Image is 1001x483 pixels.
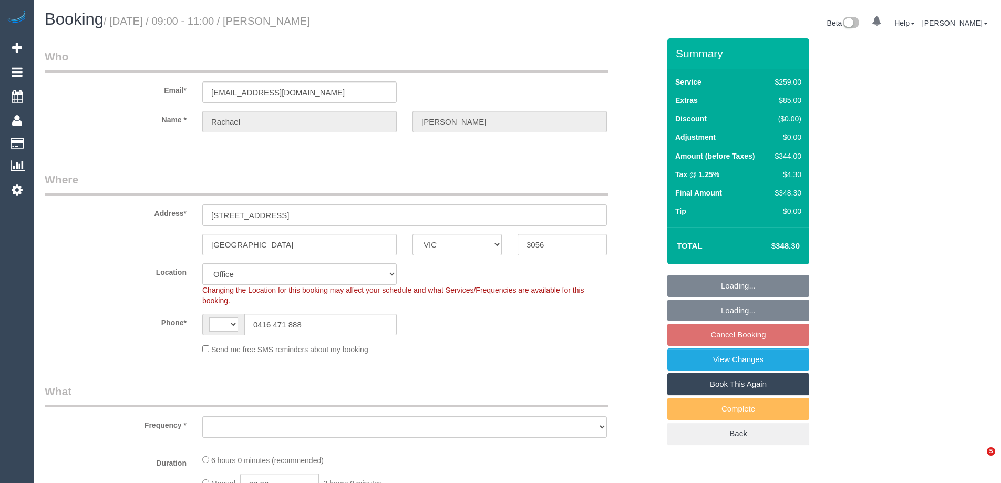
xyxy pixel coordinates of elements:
input: Last Name* [412,111,607,132]
label: Final Amount [675,188,722,198]
div: $0.00 [771,206,801,217]
span: 5 [987,447,995,456]
a: Back [667,423,809,445]
span: Booking [45,10,104,28]
label: Email* [37,81,194,96]
div: $4.30 [771,169,801,180]
span: Send me free SMS reminders about my booking [211,345,368,354]
div: ($0.00) [771,114,801,124]
span: 6 hours 0 minutes (recommended) [211,456,324,465]
div: $344.00 [771,151,801,161]
label: Duration [37,454,194,468]
label: Name * [37,111,194,125]
label: Location [37,263,194,278]
input: First Name* [202,111,397,132]
a: View Changes [667,348,809,371]
a: [PERSON_NAME] [922,19,988,27]
small: / [DATE] / 09:00 - 11:00 / [PERSON_NAME] [104,15,310,27]
h3: Summary [676,47,804,59]
label: Tip [675,206,686,217]
input: Email* [202,81,397,103]
div: $0.00 [771,132,801,142]
img: New interface [842,17,859,30]
label: Phone* [37,314,194,328]
input: Suburb* [202,234,397,255]
label: Service [675,77,701,87]
strong: Total [677,241,703,250]
div: $259.00 [771,77,801,87]
legend: Where [45,172,608,196]
input: Phone* [244,314,397,335]
h4: $348.30 [740,242,800,251]
a: Beta [827,19,860,27]
input: Post Code* [518,234,607,255]
a: Help [894,19,915,27]
label: Amount (before Taxes) [675,151,755,161]
span: Changing the Location for this booking may affect your schedule and what Services/Frequencies are... [202,286,584,305]
legend: What [45,384,608,407]
img: Automaid Logo [6,11,27,25]
div: $85.00 [771,95,801,106]
label: Extras [675,95,698,106]
label: Frequency * [37,416,194,430]
label: Address* [37,204,194,219]
label: Discount [675,114,707,124]
div: $348.30 [771,188,801,198]
iframe: Intercom live chat [965,447,990,472]
a: Book This Again [667,373,809,395]
legend: Who [45,49,608,73]
label: Tax @ 1.25% [675,169,719,180]
label: Adjustment [675,132,716,142]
